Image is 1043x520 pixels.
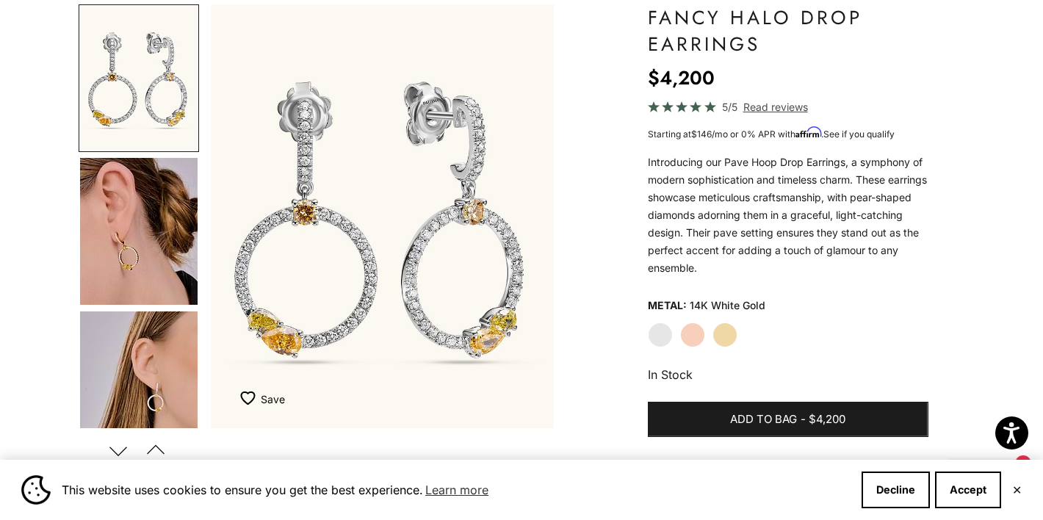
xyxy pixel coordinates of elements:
p: Free Shipping [756,456,816,487]
span: This website uses cookies to ensure you get the best experience. [62,479,850,501]
p: In Stock [648,365,928,384]
variant-option-value: 14K White Gold [690,295,765,317]
span: Add to bag [730,411,797,429]
sale-price: $4,200 [648,63,715,93]
span: $146 [691,129,712,140]
img: #WhiteGold [80,6,198,151]
img: Cookie banner [21,475,51,505]
button: Add to Wishlist [240,384,285,414]
button: Decline [862,472,930,508]
button: Accept [935,472,1001,508]
button: Close [1012,485,1022,494]
button: Go to item 2 [79,4,199,152]
button: Go to item 4 [79,156,199,306]
span: Affirm [795,127,821,138]
button: Add to bag-$4,200 [648,402,928,437]
legend: Metal: [648,295,687,317]
img: #YellowGold #WhiteGold #RoseGold [80,158,198,305]
div: Introducing our Pave Hoop Drop Earrings, a symphony of modern sophistication and timeless charm. ... [648,154,928,277]
span: Starting at /mo or 0% APR with . [648,129,895,140]
img: #YellowGold #WhiteGold #RoseGold [80,311,198,458]
a: Learn more [423,479,491,501]
p: 180 Days Warranty [847,456,928,487]
img: wishlist [240,391,261,405]
span: $4,200 [809,411,845,429]
h1: Fancy Halo Drop Earrings [648,4,928,57]
div: Item 2 of 15 [211,4,554,428]
a: 5/5 Read reviews [648,98,928,115]
button: Go to item 5 [79,310,199,460]
a: See if you qualify - Learn more about Affirm Financing (opens in modal) [823,129,895,140]
span: Read reviews [743,98,808,115]
img: #WhiteGold [211,4,554,428]
p: 30 Days Return [665,456,732,487]
span: 5/5 [722,98,737,115]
